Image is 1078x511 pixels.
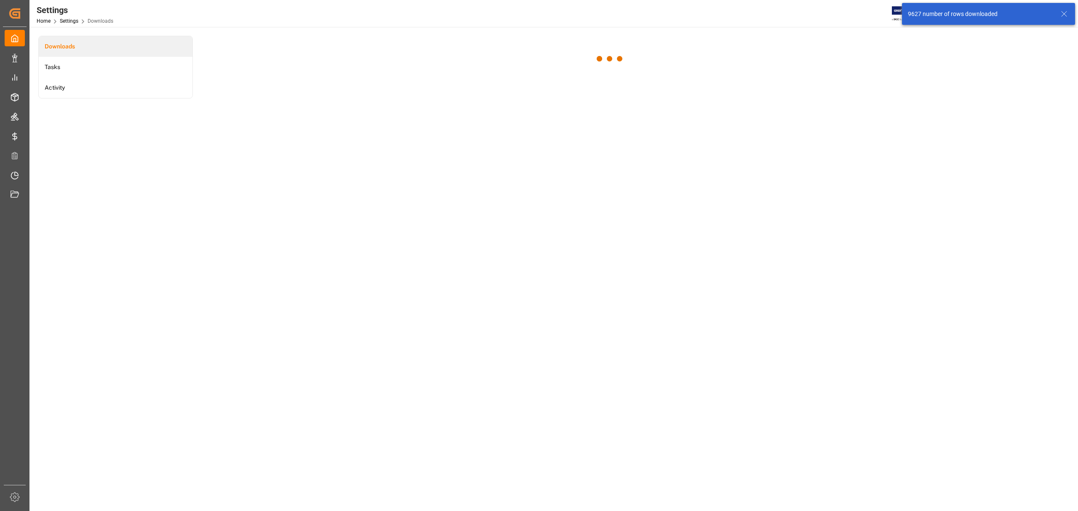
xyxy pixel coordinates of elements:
a: Activity [39,77,192,98]
a: Downloads [39,36,192,57]
div: 9627 number of rows downloaded [908,10,1053,19]
img: Exertis%20JAM%20-%20Email%20Logo.jpg_1722504956.jpg [892,6,921,21]
div: Settings [37,4,113,16]
a: Tasks [39,57,192,77]
a: Settings [60,18,78,24]
a: Home [37,18,51,24]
